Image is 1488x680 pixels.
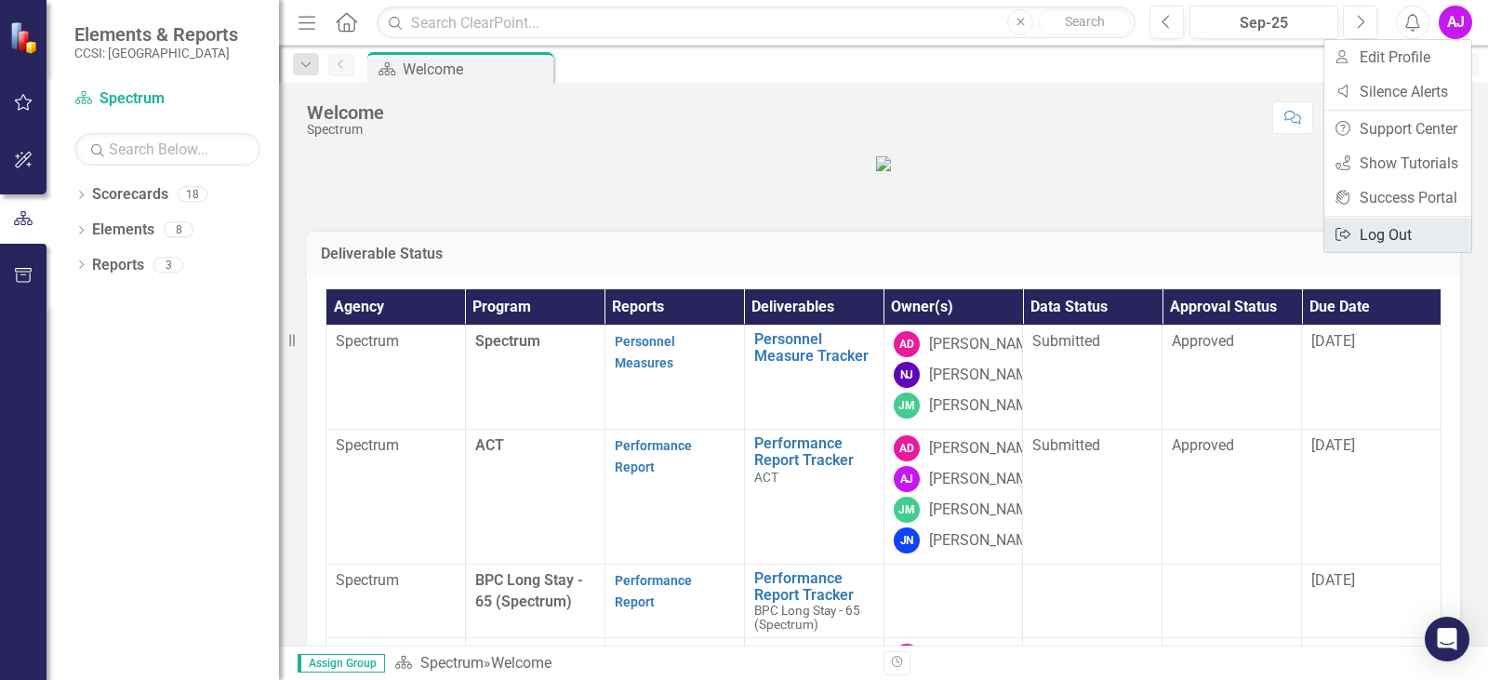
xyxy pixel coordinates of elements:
span: BPC Long Stay - 65 (Spectrum) [754,603,860,632]
img: Spectrum%20%201%20v2.JPG [876,156,891,171]
div: » [394,653,870,674]
td: Double-Click to Edit Right Click for Context Menu [744,326,883,430]
button: AJ [1439,6,1472,39]
td: Double-Click to Edit Right Click for Context Menu [744,430,883,565]
div: [PERSON_NAME] [929,469,1041,490]
span: Assign Group [298,654,385,673]
span: Approved [1172,436,1234,454]
div: Sep-25 [1196,12,1332,34]
p: Spectrum [336,570,456,592]
span: Submitted [1032,332,1100,350]
td: Double-Click to Edit Right Click for Context Menu [744,565,883,638]
td: Double-Click to Edit [1023,430,1162,565]
a: Support Center [1324,112,1471,146]
div: Welcome [403,58,549,81]
span: Spectrum [475,332,540,350]
p: Spectrum [336,435,456,457]
div: NJ [894,362,920,388]
span: [DATE] [1311,332,1355,350]
a: Spectrum [74,88,260,110]
a: Spectrum [420,654,484,672]
h3: Deliverable Status [321,246,1446,262]
a: Personnel Measure Tracker [754,331,874,364]
button: Sep-25 [1189,6,1338,39]
div: 18 [178,187,207,203]
div: 3 [153,257,183,273]
a: Performance Report [615,573,692,609]
div: [PERSON_NAME] [929,334,1041,355]
span: [DATE] [1311,571,1355,589]
td: Double-Click to Edit [1023,326,1162,430]
img: ClearPoint Strategy [9,21,42,54]
a: Reports [92,255,144,276]
span: Approved [1172,332,1234,350]
input: Search ClearPoint... [377,7,1136,39]
span: Submitted [1032,436,1100,454]
a: Performance Report Tracker [754,435,874,468]
div: [PERSON_NAME] [929,365,1041,386]
a: Scorecards [92,184,168,206]
span: ACT [754,470,778,485]
span: BPC Long Stay - 65 (Spectrum) [475,571,583,610]
a: Elements [92,220,154,241]
small: CCSI: [GEOGRAPHIC_DATA] [74,46,238,60]
p: Spectrum [336,644,456,665]
div: Open Intercom Messenger [1425,617,1469,661]
div: JM [894,497,920,523]
td: Double-Click to Edit [1162,326,1302,430]
div: AD [894,644,920,670]
div: AD [894,435,920,461]
td: Double-Click to Edit [1162,565,1302,638]
td: Double-Click to Edit [1162,430,1302,565]
div: AJ [894,466,920,492]
a: Silence Alerts [1324,74,1471,109]
span: Search [1065,14,1105,29]
div: AD [894,331,920,357]
a: Success Portal [1324,180,1471,215]
p: Spectrum [336,331,456,353]
button: Search [1038,9,1131,35]
a: Show Tutorials [1324,146,1471,180]
div: 8 [164,222,193,238]
div: JM [894,393,920,419]
span: Elements & Reports [74,23,238,46]
td: Double-Click to Edit [1023,565,1162,638]
div: [PERSON_NAME] [929,500,1041,521]
span: [DATE] [1311,436,1355,454]
div: Welcome [491,654,551,672]
div: Spectrum [307,123,384,137]
a: Performance Report Tracker [754,570,874,603]
div: [PERSON_NAME] [929,395,1041,417]
a: Log Out [1324,218,1471,252]
div: JN [894,527,920,553]
div: [PERSON_NAME] [929,530,1041,552]
a: Performance Report [615,438,692,474]
a: Performance Report Tracker [754,644,874,676]
a: Edit Profile [1324,40,1471,74]
span: ACT [475,436,504,454]
div: Welcome [307,102,384,123]
a: Personnel Measures [615,334,675,370]
div: [PERSON_NAME] [929,438,1041,460]
span: [DATE] [1311,645,1355,662]
input: Search Below... [74,133,260,166]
